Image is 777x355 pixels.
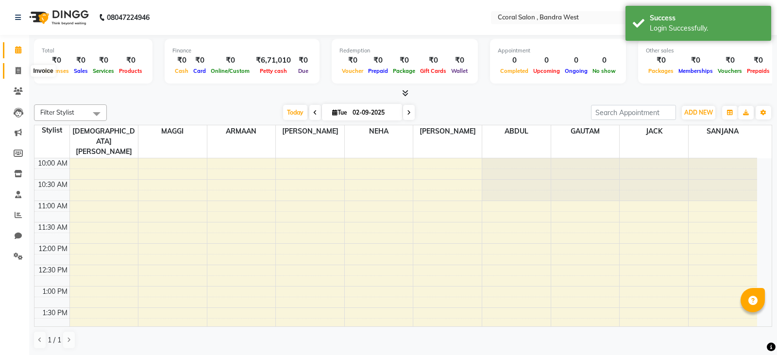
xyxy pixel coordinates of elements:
[42,55,71,66] div: ₹0
[208,68,252,74] span: Online/Custom
[590,55,618,66] div: 0
[418,55,449,66] div: ₹0
[620,125,688,137] span: JACK
[295,55,312,66] div: ₹0
[283,105,307,120] span: Today
[744,55,772,66] div: ₹0
[350,105,398,120] input: 2025-09-02
[551,125,620,137] span: GAUTAM
[252,55,295,66] div: ₹6,71,010
[744,68,772,74] span: Prepaids
[117,68,145,74] span: Products
[531,68,562,74] span: Upcoming
[71,55,90,66] div: ₹0
[191,55,208,66] div: ₹0
[345,125,413,137] span: NEHA
[646,68,676,74] span: Packages
[36,222,69,233] div: 11:30 AM
[191,68,208,74] span: Card
[562,55,590,66] div: 0
[117,55,145,66] div: ₹0
[339,68,366,74] span: Voucher
[498,68,531,74] span: Completed
[138,125,207,137] span: MAGGI
[36,244,69,254] div: 12:00 PM
[531,55,562,66] div: 0
[390,68,418,74] span: Package
[366,55,390,66] div: ₹0
[650,13,764,23] div: Success
[36,265,69,275] div: 12:30 PM
[715,55,744,66] div: ₹0
[40,308,69,318] div: 1:30 PM
[107,4,150,31] b: 08047224946
[25,4,91,31] img: logo
[36,158,69,169] div: 10:00 AM
[449,55,470,66] div: ₹0
[498,47,618,55] div: Appointment
[689,125,757,137] span: SANJANA
[366,68,390,74] span: Prepaid
[676,55,715,66] div: ₹0
[646,55,676,66] div: ₹0
[482,125,551,137] span: ABDUL
[71,68,90,74] span: Sales
[418,68,449,74] span: Gift Cards
[207,125,276,137] span: ARMAAN
[42,47,145,55] div: Total
[36,180,69,190] div: 10:30 AM
[48,335,61,345] span: 1 / 1
[257,68,289,74] span: Petty cash
[676,68,715,74] span: Memberships
[650,23,764,34] div: Login Successfully.
[31,65,55,77] div: Invoice
[590,68,618,74] span: No show
[682,106,715,119] button: ADD NEW
[562,68,590,74] span: Ongoing
[339,55,366,66] div: ₹0
[449,68,470,74] span: Wallet
[591,105,676,120] input: Search Appointment
[330,109,350,116] span: Tue
[90,55,117,66] div: ₹0
[413,125,482,137] span: [PERSON_NAME]
[172,55,191,66] div: ₹0
[339,47,470,55] div: Redemption
[684,109,713,116] span: ADD NEW
[296,68,311,74] span: Due
[390,55,418,66] div: ₹0
[208,55,252,66] div: ₹0
[70,125,138,158] span: [DEMOGRAPHIC_DATA][PERSON_NAME]
[715,68,744,74] span: Vouchers
[40,108,74,116] span: Filter Stylist
[276,125,344,137] span: [PERSON_NAME]
[90,68,117,74] span: Services
[498,55,531,66] div: 0
[172,47,312,55] div: Finance
[36,201,69,211] div: 11:00 AM
[40,287,69,297] div: 1:00 PM
[34,125,69,135] div: Stylist
[172,68,191,74] span: Cash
